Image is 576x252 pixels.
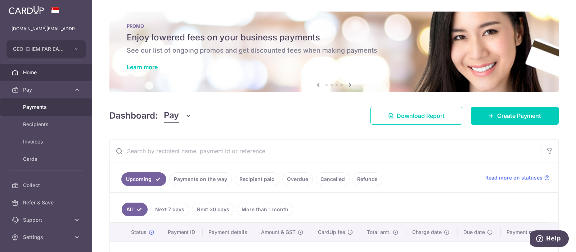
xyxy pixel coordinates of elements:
[485,174,550,181] a: Read more on statuses
[530,230,569,248] iframe: Opens a widget where you can find more information
[203,223,256,242] th: Payment details
[164,109,192,123] button: Pay
[162,223,203,242] th: Payment ID
[235,172,279,186] a: Recipient paid
[169,172,232,186] a: Payments on the way
[164,109,179,123] span: Pay
[412,229,442,236] span: Charge date
[370,107,462,125] a: Download Report
[110,140,541,163] input: Search by recipient name, payment id or reference
[352,172,382,186] a: Refunds
[23,121,71,128] span: Recipients
[501,223,558,242] th: Payment method
[23,199,71,206] span: Refer & Save
[192,203,234,216] a: Next 30 days
[23,182,71,189] span: Collect
[23,86,71,93] span: Pay
[12,25,81,32] p: [DOMAIN_NAME][EMAIL_ADDRESS][DOMAIN_NAME]
[109,12,559,92] img: Latest Promos Banner
[13,45,66,53] span: GEO-CHEM FAR EAST PTE LTD
[485,174,543,181] span: Read more on statuses
[121,172,166,186] a: Upcoming
[367,229,391,236] span: Total amt.
[316,172,350,186] a: Cancelled
[471,107,559,125] a: Create Payment
[23,234,71,241] span: Settings
[282,172,313,186] a: Overdue
[127,23,541,29] p: PROMO
[127,46,541,55] h6: See our list of ongoing promos and get discounted fees when making payments
[127,63,158,71] a: Learn more
[150,203,189,216] a: Next 7 days
[23,103,71,111] span: Payments
[127,32,541,43] h5: Enjoy lowered fees on your business payments
[9,6,44,14] img: CardUp
[463,229,485,236] span: Due date
[23,138,71,145] span: Invoices
[397,111,445,120] span: Download Report
[122,203,148,216] a: All
[6,40,86,58] button: GEO-CHEM FAR EAST PTE LTD
[318,229,345,236] span: CardUp fee
[497,111,541,120] span: Create Payment
[109,109,158,122] h4: Dashboard:
[23,155,71,163] span: Cards
[23,69,71,76] span: Home
[261,229,296,236] span: Amount & GST
[23,216,71,224] span: Support
[131,229,147,236] span: Status
[237,203,293,216] a: More than 1 month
